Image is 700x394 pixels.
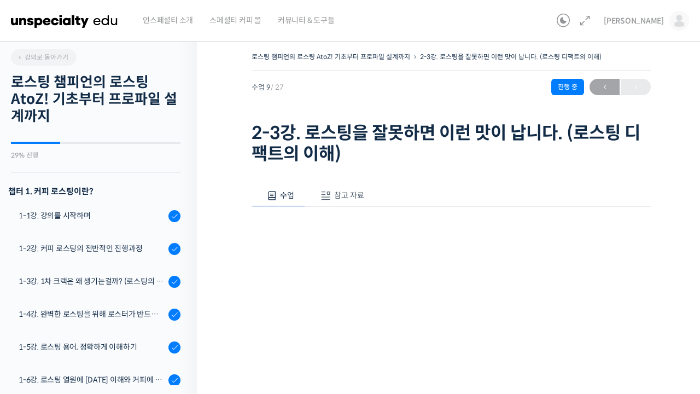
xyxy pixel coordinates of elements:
div: 1-4강. 완벽한 로스팅을 위해 로스터가 반드시 갖춰야 할 것 (로스팅 목표 설정하기) [19,308,165,320]
div: 1-1강. 강의를 시작하며 [19,210,165,222]
span: 수업 9 [252,84,284,91]
div: 1-5강. 로스팅 용어, 정확하게 이해하기 [19,341,165,353]
div: 1-3강. 1차 크랙은 왜 생기는걸까? (로스팅의 물리적, 화학적 변화) [19,275,165,287]
div: 1-6강. 로스팅 열원에 [DATE] 이해와 커피에 미치는 영향 [19,374,165,386]
h3: 챕터 1. 커피 로스팅이란? [8,184,180,199]
div: 29% 진행 [11,152,180,159]
a: ←이전 [590,79,620,95]
span: ← [590,80,620,95]
a: 강의로 돌아가기 [11,49,77,66]
h1: 2-3강. 로스팅을 잘못하면 이런 맛이 납니다. (로스팅 디팩트의 이해) [252,123,651,165]
a: 2-3강. 로스팅을 잘못하면 이런 맛이 납니다. (로스팅 디팩트의 이해) [420,53,602,61]
a: 로스팅 챔피언의 로스팅 AtoZ! 기초부터 프로파일 설계까지 [252,53,410,61]
h2: 로스팅 챔피언의 로스팅 AtoZ! 기초부터 프로파일 설계까지 [11,74,180,125]
span: 강의로 돌아가기 [16,53,68,61]
span: [PERSON_NAME] [604,16,664,26]
span: 수업 [280,190,294,200]
span: 참고 자료 [334,190,364,200]
span: / 27 [271,83,284,92]
div: 진행 중 [551,79,584,95]
div: 1-2강. 커피 로스팅의 전반적인 진행과정 [19,242,165,254]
